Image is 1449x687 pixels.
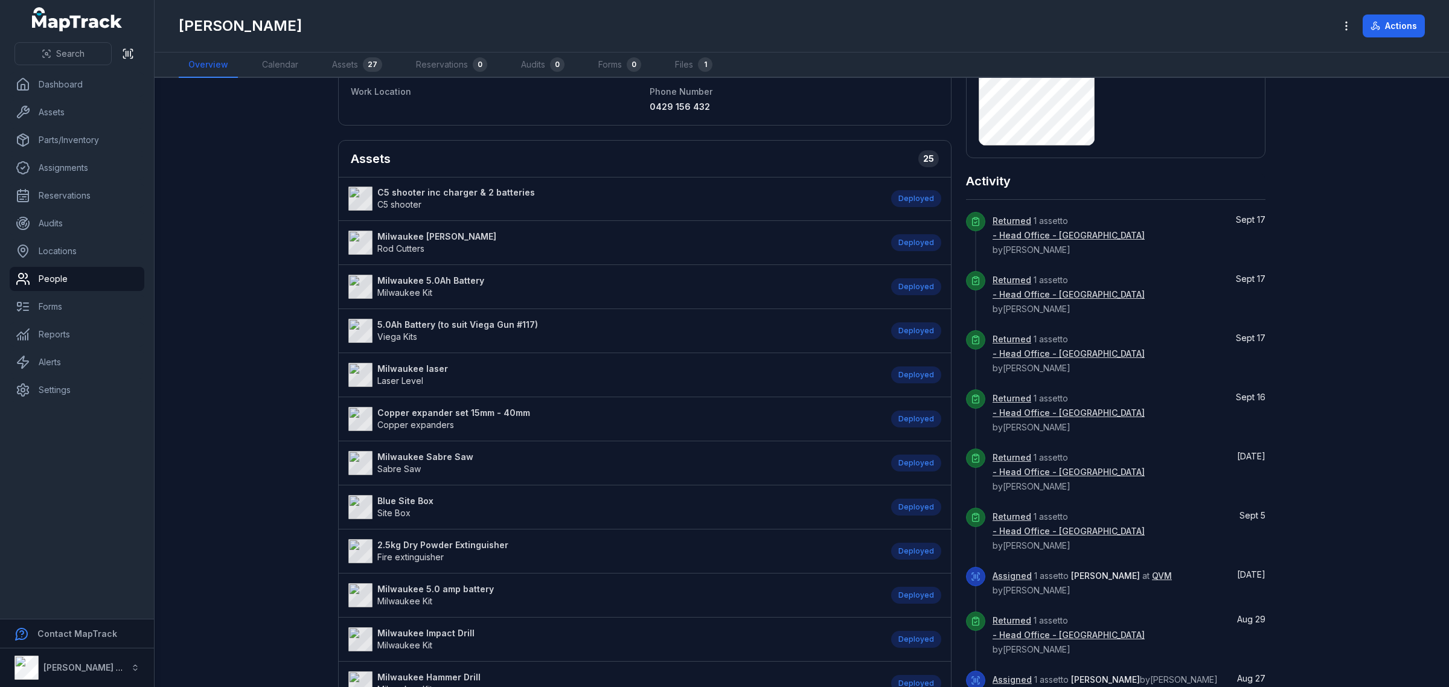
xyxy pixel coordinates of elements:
span: 1 asset to by [PERSON_NAME] [993,393,1145,432]
strong: [PERSON_NAME] Air [43,662,127,673]
div: Deployed [891,587,941,604]
span: 1 asset to by [PERSON_NAME] [993,511,1145,551]
div: Deployed [891,455,941,471]
a: - Head Office - [GEOGRAPHIC_DATA] [993,629,1145,641]
a: - Head Office - [GEOGRAPHIC_DATA] [993,348,1145,360]
a: Milwaukee laserLaser Level [348,363,879,387]
strong: Contact MapTrack [37,628,117,639]
a: - Head Office - [GEOGRAPHIC_DATA] [993,229,1145,241]
span: Site Box [377,508,411,518]
time: 9/9/2025, 9:40:58 AM [1237,451,1265,461]
strong: Milwaukee 5.0 amp battery [377,583,494,595]
span: Rod Cutters [377,243,424,254]
a: Assets27 [322,53,392,78]
div: Deployed [891,543,941,560]
a: Milwaukee Impact DrillMilwaukee Kit [348,627,879,651]
span: Copper expanders [377,420,454,430]
span: [PERSON_NAME] [1071,570,1140,581]
span: Work Location [351,86,411,97]
time: 9/17/2025, 7:34:20 AM [1236,333,1265,343]
span: Milwaukee Kit [377,287,432,298]
span: Laser Level [377,375,423,386]
span: Sabre Saw [377,464,421,474]
a: Forms0 [589,53,651,78]
span: [DATE] [1237,569,1265,580]
span: Sept 17 [1236,333,1265,343]
span: Sept 5 [1239,510,1265,520]
span: Sept 16 [1236,392,1265,402]
a: - Head Office - [GEOGRAPHIC_DATA] [993,289,1145,301]
strong: Milwaukee Sabre Saw [377,451,473,463]
span: [PERSON_NAME] [1071,674,1140,685]
h1: [PERSON_NAME] [179,16,302,36]
a: QVM [1152,570,1172,582]
div: Deployed [891,278,941,295]
span: 1 asset to by [PERSON_NAME] [993,615,1145,654]
time: 9/2/2025, 2:05:03 PM [1237,569,1265,580]
a: Overview [179,53,238,78]
a: - Head Office - [GEOGRAPHIC_DATA] [993,466,1145,478]
a: Copper expander set 15mm - 40mmCopper expanders [348,407,879,431]
a: Returned [993,392,1031,404]
span: 1 asset to at by [PERSON_NAME] [993,570,1172,595]
time: 8/29/2025, 1:23:14 PM [1237,614,1265,624]
a: - Head Office - [GEOGRAPHIC_DATA] [993,407,1145,419]
span: Milwaukee Kit [377,596,432,606]
a: Calendar [252,53,308,78]
strong: Milwaukee [PERSON_NAME] [377,231,496,243]
span: Aug 29 [1237,614,1265,624]
time: 9/17/2025, 11:16:16 AM [1236,273,1265,284]
span: Milwaukee Kit [377,640,432,650]
span: Viega Kits [377,331,417,342]
span: Fire extinguisher [377,552,444,562]
strong: Milwaukee Hammer Drill [377,671,481,683]
div: Deployed [891,190,941,207]
a: Returned [993,274,1031,286]
div: 0 [627,57,641,72]
a: Returned [993,511,1031,523]
a: Milwaukee [PERSON_NAME]Rod Cutters [348,231,879,255]
time: 9/5/2025, 8:58:34 AM [1239,510,1265,520]
a: Reservations0 [406,53,497,78]
a: 2.5kg Dry Powder ExtinguisherFire extinguisher [348,539,879,563]
a: Assets [10,100,144,124]
a: Returned [993,452,1031,464]
a: Milwaukee 5.0 amp batteryMilwaukee Kit [348,583,879,607]
span: Sept 17 [1236,273,1265,284]
a: Audits0 [511,53,574,78]
a: Assigned [993,674,1032,686]
span: 1 asset to by [PERSON_NAME] [993,452,1145,491]
span: 1 asset to by [PERSON_NAME] [993,275,1145,314]
a: Returned [993,333,1031,345]
strong: Milwaukee laser [377,363,448,375]
span: C5 shooter [377,199,421,209]
strong: C5 shooter inc charger & 2 batteries [377,187,535,199]
a: MapTrack [32,7,123,31]
a: Files1 [665,53,722,78]
span: Sept 17 [1236,214,1265,225]
div: 27 [363,57,382,72]
span: 0429 156 432 [650,101,710,112]
button: Actions [1363,14,1425,37]
div: Deployed [891,234,941,251]
h2: Assets [351,150,391,167]
time: 9/16/2025, 12:18:03 PM [1236,392,1265,402]
span: Aug 27 [1237,673,1265,683]
a: Assignments [10,156,144,180]
time: 9/17/2025, 11:17:23 AM [1236,214,1265,225]
a: Reservations [10,184,144,208]
strong: Blue Site Box [377,495,433,507]
span: 1 asset to by [PERSON_NAME] [993,216,1145,255]
a: 5.0Ah Battery (to suit Viega Gun #117)Viega Kits [348,319,879,343]
a: Parts/Inventory [10,128,144,152]
div: Deployed [891,411,941,427]
strong: Copper expander set 15mm - 40mm [377,407,530,419]
a: Assigned [993,570,1032,582]
span: 1 asset to by [PERSON_NAME] [993,674,1218,685]
span: Phone Number [650,86,712,97]
div: Deployed [891,322,941,339]
a: Reports [10,322,144,347]
span: Search [56,48,85,60]
div: Deployed [891,499,941,516]
a: Returned [993,615,1031,627]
